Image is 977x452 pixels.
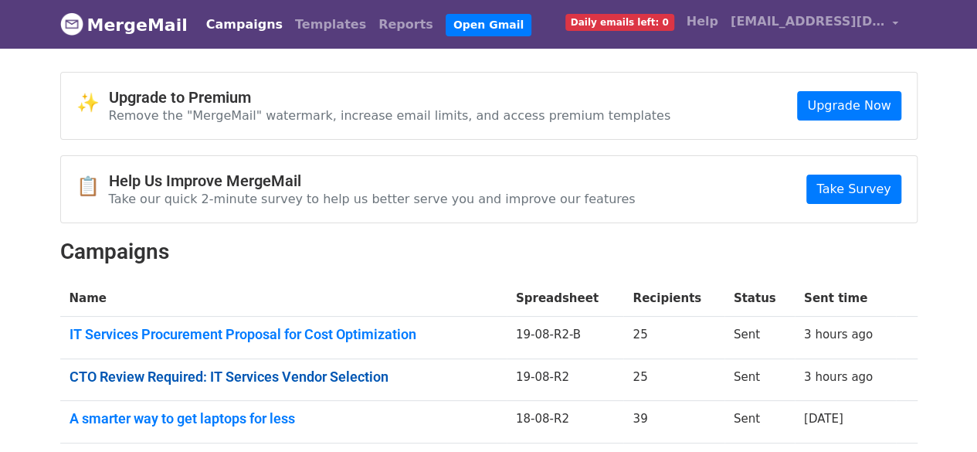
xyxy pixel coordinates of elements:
a: Campaigns [200,9,289,40]
a: [EMAIL_ADDRESS][DOMAIN_NAME] [724,6,905,42]
th: Spreadsheet [507,280,624,317]
a: MergeMail [60,8,188,41]
th: Recipients [623,280,724,317]
a: Upgrade Now [797,91,901,121]
a: 3 hours ago [804,370,873,384]
a: CTO Review Required: IT Services Vendor Selection [70,369,497,386]
p: Take our quick 2-minute survey to help us better serve you and improve our features [109,191,636,207]
th: Name [60,280,507,317]
a: Reports [372,9,439,40]
a: Help [680,6,724,37]
span: ✨ [76,92,109,114]
span: 📋 [76,175,109,198]
h2: Campaigns [60,239,918,265]
img: MergeMail logo [60,12,83,36]
td: 19-08-R2 [507,359,624,401]
td: 18-08-R2 [507,401,624,444]
td: Sent [724,317,795,359]
h4: Help Us Improve MergeMail [109,172,636,190]
h4: Upgrade to Premium [109,88,671,107]
a: Daily emails left: 0 [559,6,680,37]
th: Sent time [795,280,896,317]
iframe: Chat Widget [900,378,977,452]
a: [DATE] [804,412,843,426]
a: IT Services Procurement Proposal for Cost Optimization [70,326,497,343]
span: Daily emails left: 0 [565,14,674,31]
td: Sent [724,401,795,444]
a: 3 hours ago [804,328,873,342]
span: [EMAIL_ADDRESS][DOMAIN_NAME] [731,12,885,31]
td: Sent [724,359,795,401]
td: 25 [623,359,724,401]
th: Status [724,280,795,317]
a: Take Survey [806,175,901,204]
a: A smarter way to get laptops for less [70,410,497,427]
td: 25 [623,317,724,359]
td: 39 [623,401,724,444]
td: 19-08-R2-B [507,317,624,359]
a: Open Gmail [446,14,531,36]
p: Remove the "MergeMail" watermark, increase email limits, and access premium templates [109,107,671,124]
a: Templates [289,9,372,40]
